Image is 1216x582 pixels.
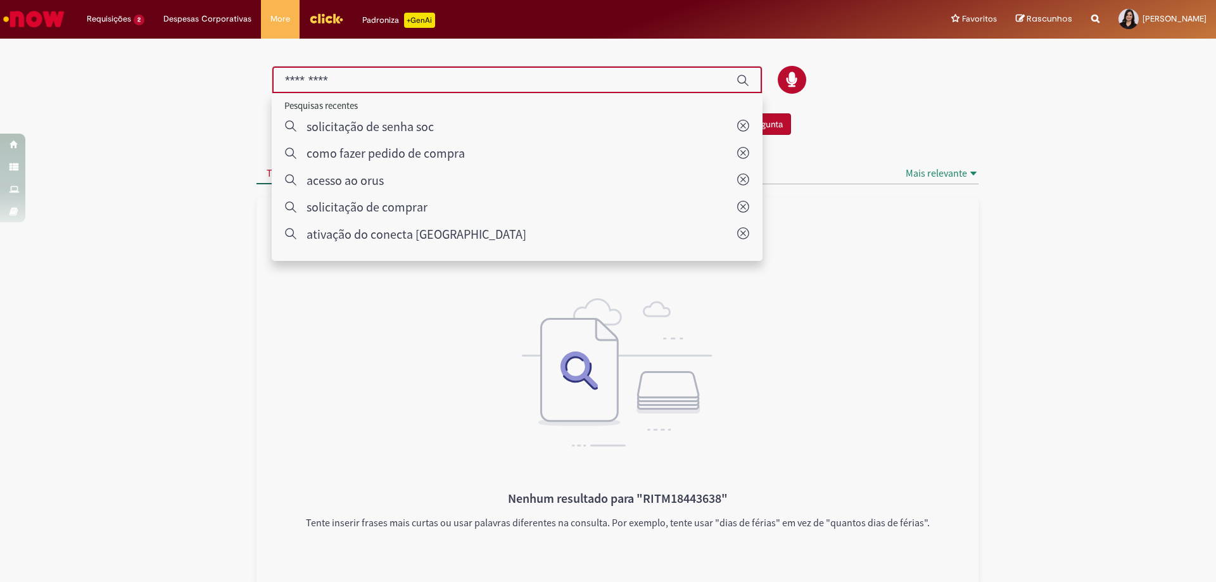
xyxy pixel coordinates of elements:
[362,13,435,28] div: Padroniza
[1,6,66,32] img: ServiceNow
[962,13,997,25] span: Favoritos
[1016,13,1072,25] a: Rascunhos
[87,13,131,25] span: Requisições
[309,9,343,28] img: click_logo_yellow_360x200.png
[404,13,435,28] p: +GenAi
[163,13,251,25] span: Despesas Corporativas
[1027,13,1072,25] span: Rascunhos
[1143,13,1206,24] span: [PERSON_NAME]
[134,15,144,25] span: 2
[270,13,290,25] span: More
